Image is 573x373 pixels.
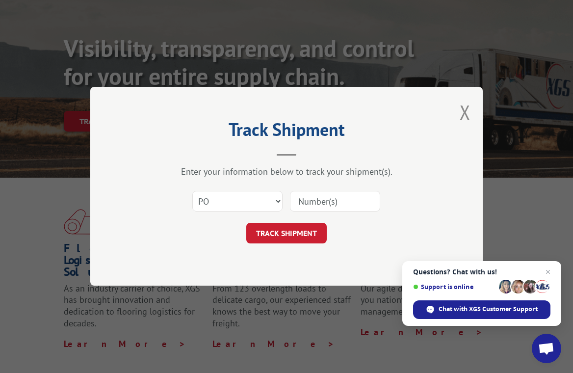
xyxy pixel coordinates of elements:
[542,266,554,278] span: Close chat
[532,334,561,363] div: Open chat
[460,99,470,125] button: Close modal
[413,300,550,319] div: Chat with XGS Customer Support
[139,123,434,141] h2: Track Shipment
[246,223,327,244] button: TRACK SHIPMENT
[413,268,550,276] span: Questions? Chat with us!
[139,166,434,178] div: Enter your information below to track your shipment(s).
[290,191,380,212] input: Number(s)
[413,283,495,291] span: Support is online
[439,305,538,314] span: Chat with XGS Customer Support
